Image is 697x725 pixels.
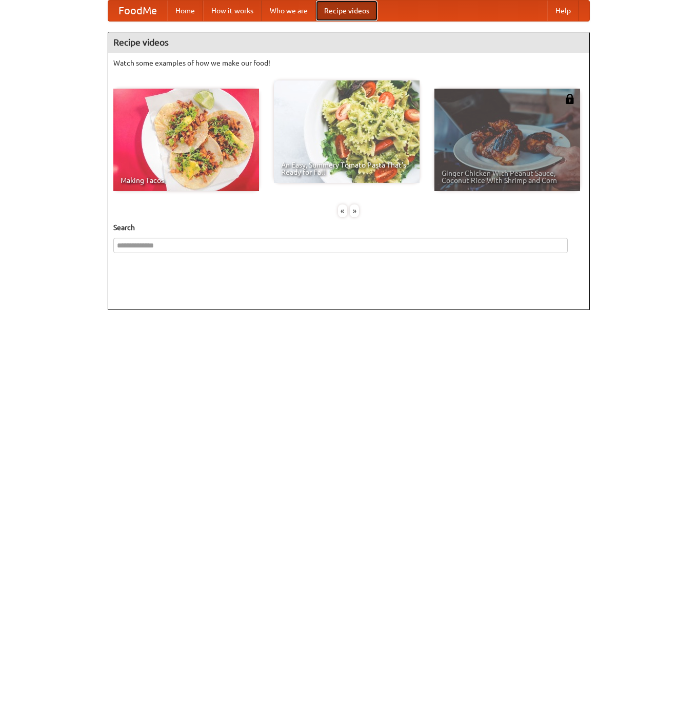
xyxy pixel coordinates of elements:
p: Watch some examples of how we make our food! [113,58,584,68]
div: » [350,204,359,217]
h5: Search [113,222,584,233]
a: Making Tacos [113,89,259,191]
a: How it works [203,1,262,21]
a: Help [547,1,579,21]
h4: Recipe videos [108,32,589,53]
a: Recipe videos [316,1,377,21]
a: FoodMe [108,1,167,21]
div: « [338,204,347,217]
img: 483408.png [565,94,575,104]
span: Making Tacos [121,177,252,184]
a: Home [167,1,203,21]
a: Who we are [262,1,316,21]
span: An Easy, Summery Tomato Pasta That's Ready for Fall [281,161,412,176]
a: An Easy, Summery Tomato Pasta That's Ready for Fall [274,80,420,183]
